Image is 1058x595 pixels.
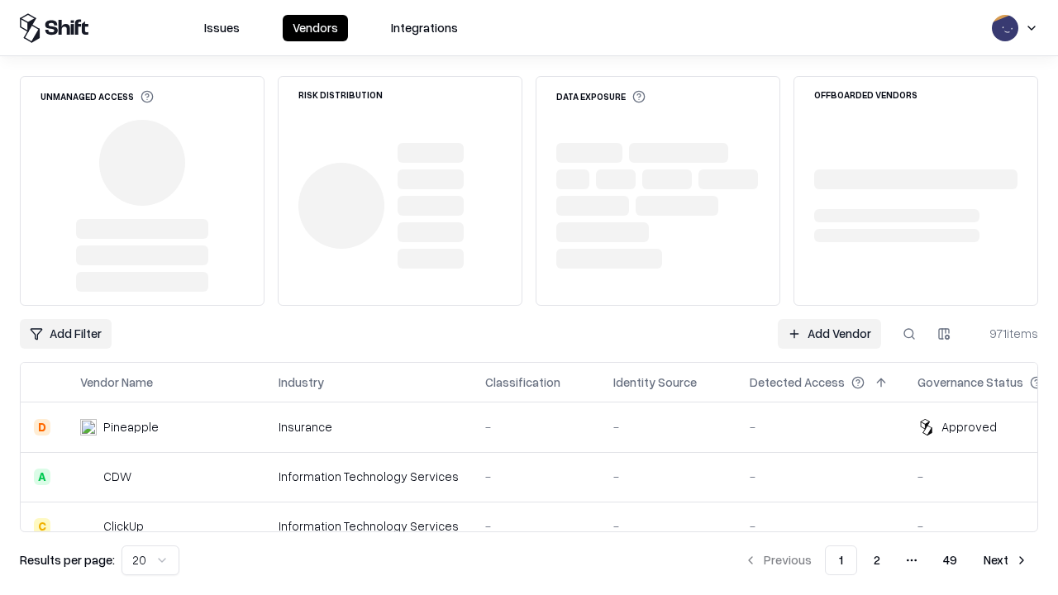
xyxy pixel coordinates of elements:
[750,418,891,436] div: -
[41,90,154,103] div: Unmanaged Access
[283,15,348,41] button: Vendors
[556,90,646,103] div: Data Exposure
[825,545,857,575] button: 1
[613,418,723,436] div: -
[381,15,468,41] button: Integrations
[485,374,560,391] div: Classification
[80,518,97,535] img: ClickUp
[734,545,1038,575] nav: pagination
[613,468,723,485] div: -
[80,419,97,436] img: Pineapple
[750,517,891,535] div: -
[930,545,970,575] button: 49
[279,374,324,391] div: Industry
[298,90,383,99] div: Risk Distribution
[750,374,845,391] div: Detected Access
[20,319,112,349] button: Add Filter
[80,374,153,391] div: Vendor Name
[485,517,587,535] div: -
[485,418,587,436] div: -
[613,517,723,535] div: -
[80,469,97,485] img: CDW
[279,418,459,436] div: Insurance
[750,468,891,485] div: -
[20,551,115,569] p: Results per page:
[485,468,587,485] div: -
[194,15,250,41] button: Issues
[279,468,459,485] div: Information Technology Services
[103,468,131,485] div: CDW
[103,517,144,535] div: ClickUp
[974,545,1038,575] button: Next
[613,374,697,391] div: Identity Source
[34,518,50,535] div: C
[103,418,159,436] div: Pineapple
[814,90,917,99] div: Offboarded Vendors
[34,469,50,485] div: A
[279,517,459,535] div: Information Technology Services
[34,419,50,436] div: D
[941,418,997,436] div: Approved
[860,545,894,575] button: 2
[972,325,1038,342] div: 971 items
[778,319,881,349] a: Add Vendor
[917,374,1023,391] div: Governance Status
